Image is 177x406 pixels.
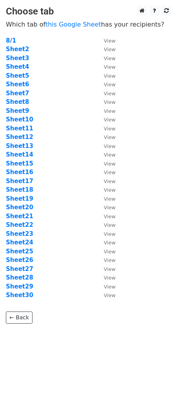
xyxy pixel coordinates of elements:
a: Sheet24 [6,239,33,246]
a: Sheet18 [6,186,33,193]
small: View [104,240,116,246]
a: View [96,151,116,158]
a: Sheet14 [6,151,33,158]
small: View [104,214,116,219]
small: View [104,99,116,105]
a: View [96,239,116,246]
a: View [96,134,116,141]
a: Sheet29 [6,283,33,290]
strong: Sheet25 [6,248,33,255]
a: Sheet5 [6,72,29,79]
a: View [96,142,116,150]
a: View [96,248,116,255]
a: View [96,160,116,167]
a: View [96,274,116,281]
a: View [96,63,116,70]
strong: Sheet16 [6,169,33,176]
small: View [104,292,116,298]
a: Sheet22 [6,221,33,228]
strong: Sheet19 [6,195,33,202]
a: View [96,125,116,132]
a: 8/1 [6,37,16,44]
small: View [104,249,116,255]
a: Sheet11 [6,125,33,132]
small: View [104,205,116,210]
a: View [96,46,116,53]
strong: Sheet26 [6,256,33,264]
small: View [104,64,116,70]
small: View [104,91,116,96]
small: View [104,108,116,114]
a: View [96,230,116,237]
a: View [96,98,116,105]
a: View [96,283,116,290]
small: View [104,82,116,87]
a: View [96,221,116,228]
a: View [96,55,116,62]
a: View [96,186,116,193]
a: View [96,292,116,299]
a: Sheet2 [6,46,29,53]
a: Sheet21 [6,213,33,220]
a: View [96,81,116,88]
small: View [104,222,116,228]
a: ← Back [6,312,33,324]
a: Sheet4 [6,63,29,70]
small: View [104,169,116,175]
a: Sheet20 [6,204,33,211]
a: Sheet28 [6,274,33,281]
small: View [104,134,116,140]
a: Sheet17 [6,178,33,185]
small: View [104,275,116,281]
small: View [104,231,116,237]
a: Sheet8 [6,98,29,105]
small: View [104,143,116,149]
small: View [104,257,116,263]
a: View [96,116,116,123]
a: View [96,107,116,114]
small: View [104,196,116,202]
small: View [104,46,116,52]
small: View [104,284,116,290]
small: View [104,178,116,184]
strong: Sheet27 [6,265,33,272]
a: Sheet30 [6,292,33,299]
a: Sheet12 [6,134,33,141]
a: Sheet7 [6,90,29,97]
small: View [104,38,116,44]
a: Sheet23 [6,230,33,237]
small: View [104,161,116,167]
a: View [96,37,116,44]
small: View [104,187,116,193]
small: View [104,266,116,272]
a: Sheet6 [6,81,29,88]
a: View [96,195,116,202]
a: Sheet10 [6,116,33,123]
a: Sheet3 [6,55,29,62]
h3: Choose tab [6,6,171,17]
small: View [104,152,116,158]
small: View [104,117,116,123]
a: Sheet15 [6,160,33,167]
a: View [96,72,116,79]
a: View [96,256,116,264]
a: Sheet9 [6,107,29,114]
